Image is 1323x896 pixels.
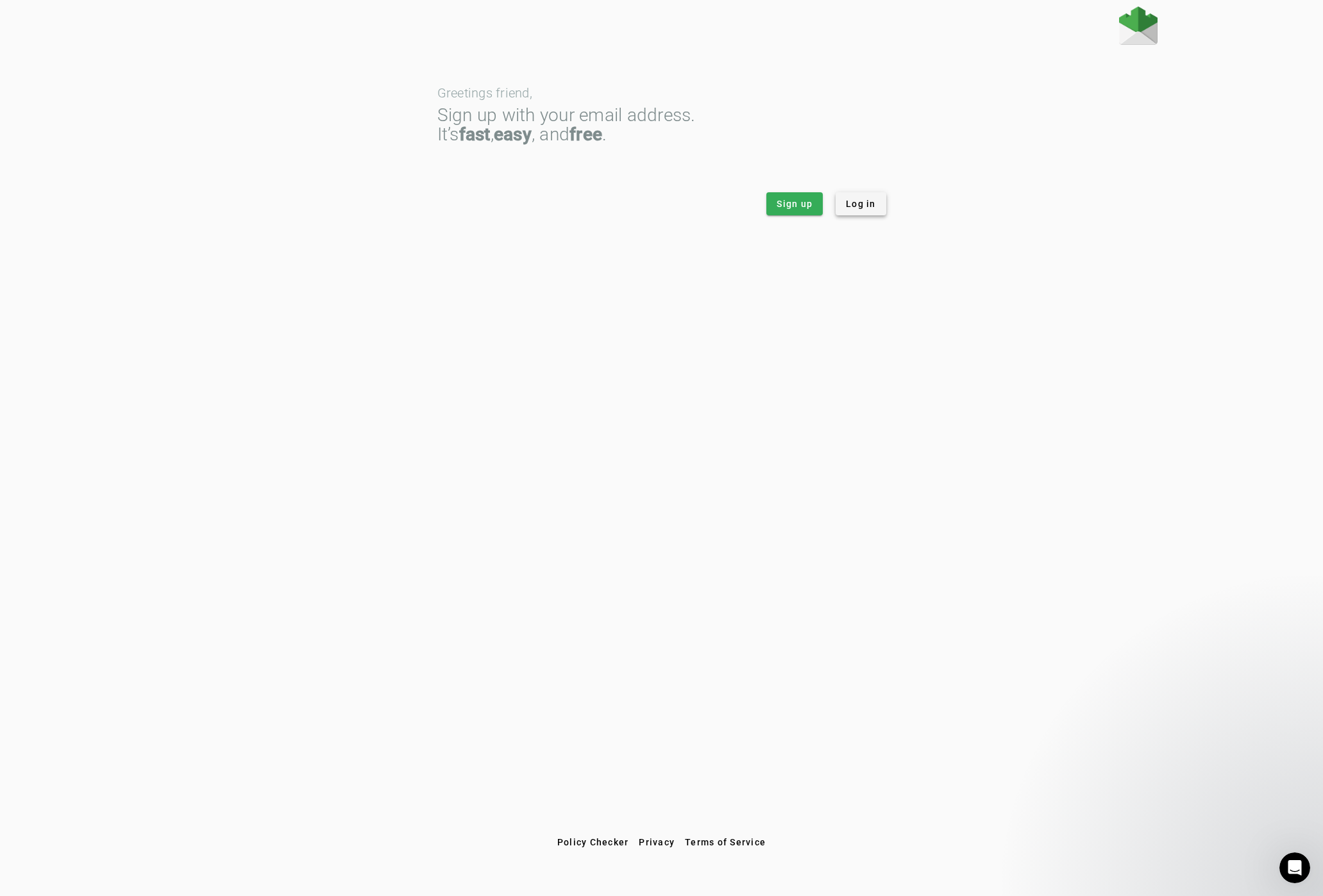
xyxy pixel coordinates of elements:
[552,831,634,854] button: Policy Checker
[437,106,886,144] div: Sign up with your email address. It’s , , and .
[846,197,876,210] span: Log in
[685,837,766,847] span: Terms of Service
[766,192,823,215] button: Sign up
[494,124,532,145] strong: easy
[836,192,886,215] button: Log in
[1279,852,1310,883] iframe: Intercom live chat
[634,831,680,854] button: Privacy
[1066,767,1323,861] iframe: Intercom notifications message
[557,837,629,847] span: Policy Checker
[639,837,675,847] span: Privacy
[1119,6,1158,45] img: Fraudmarc Logo
[437,87,886,99] div: Greetings friend,
[459,124,491,145] strong: fast
[569,124,602,145] strong: free
[680,831,771,854] button: Terms of Service
[777,197,813,210] span: Sign up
